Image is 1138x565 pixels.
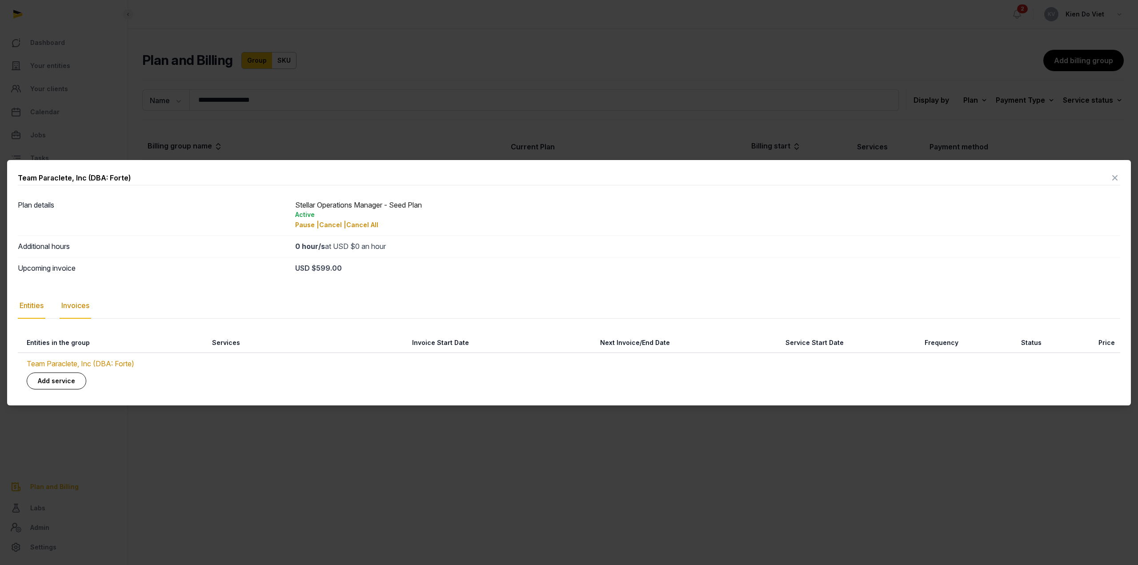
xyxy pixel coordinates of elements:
[18,263,288,273] dt: Upcoming invoice
[18,172,131,183] div: Team Paraclete, Inc (DBA: Forte)
[60,293,91,319] div: Invoices
[849,333,964,353] th: Frequency
[964,333,1047,353] th: Status
[295,200,1120,230] div: Stellar Operations Manager - Seed Plan
[675,333,849,353] th: Service Start Date
[295,210,1120,219] div: Active
[27,373,86,389] a: Add service
[18,241,288,252] dt: Additional hours
[1047,333,1120,353] th: Price
[319,221,346,228] span: Cancel |
[295,242,325,251] strong: 0 hour/s
[295,241,1120,252] div: at USD $0 an hour
[27,359,134,368] a: Team Paraclete, Inc (DBA: Forte)
[474,333,675,353] th: Next Invoice/End Date
[304,333,474,353] th: Invoice Start Date
[346,221,378,228] span: Cancel All
[295,263,1120,273] div: USD $599.00
[18,200,288,230] dt: Plan details
[18,293,1120,319] nav: Tabs
[203,333,304,353] th: Services
[295,221,319,228] span: Pause |
[18,293,45,319] div: Entities
[18,333,203,353] th: Entities in the group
